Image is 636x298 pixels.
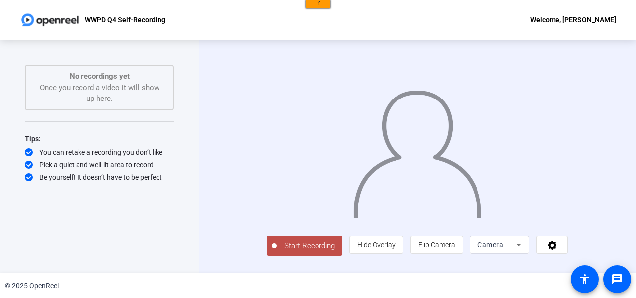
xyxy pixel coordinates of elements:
[153,10,169,17] a: View
[36,71,163,104] div: Once you record a video it will show up here.
[36,71,163,82] p: No recordings yet
[349,236,403,254] button: Hide Overlay
[25,147,174,157] div: You can retake a recording you don’t like
[267,236,342,256] button: Start Recording
[410,236,463,254] button: Flip Camera
[85,14,165,26] p: WWPD Q4 Self-Recording
[53,4,132,17] input: ASIN, PO, Alias, + more...
[25,172,174,182] div: Be yourself! It doesn’t have to be perfect
[25,160,174,170] div: Pick a quiet and well-lit area to record
[24,3,37,16] img: dilthiag
[186,10,202,17] a: Clear
[5,281,59,291] div: © 2025 OpenReel
[153,2,200,10] input: ASIN
[169,10,186,17] a: Copy
[418,241,455,249] span: Flip Camera
[530,14,616,26] div: Welcome, [PERSON_NAME]
[20,10,80,30] img: OpenReel logo
[25,133,174,145] div: Tips:
[477,241,503,249] span: Camera
[611,273,623,285] mat-icon: message
[357,241,396,249] span: Hide Overlay
[277,240,342,252] span: Start Recording
[352,83,482,218] img: overlay
[579,273,591,285] mat-icon: accessibility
